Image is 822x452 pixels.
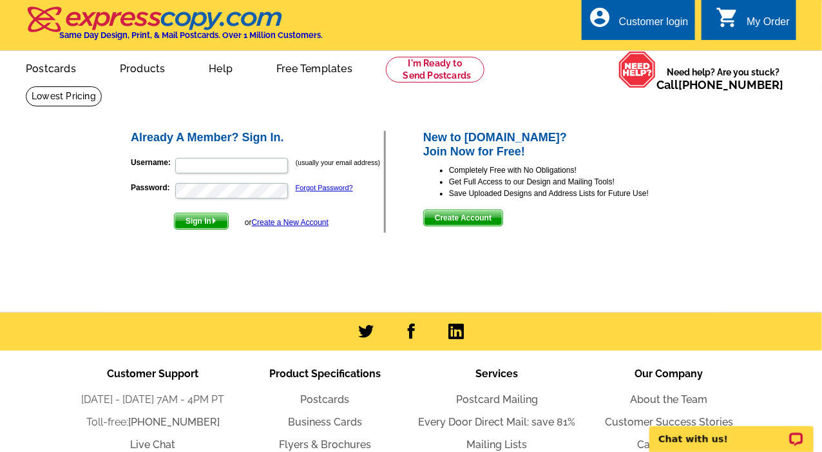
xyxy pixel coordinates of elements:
a: Mailing Lists [467,438,528,451]
i: shopping_cart [716,6,739,29]
span: Customer Support [108,368,199,380]
a: Free Templates [256,52,373,83]
div: My Order [747,16,790,34]
a: About the Team [631,393,708,406]
h4: Same Day Design, Print, & Mail Postcards. Over 1 Million Customers. [59,30,323,40]
label: Password: [131,182,174,193]
li: Get Full Access to our Design and Mailing Tools! [449,176,693,188]
li: [DATE] - [DATE] 7AM - 4PM PT [67,392,239,408]
a: [PHONE_NUMBER] [128,416,220,428]
button: Create Account [423,210,503,226]
a: Business Cards [288,416,362,428]
a: Forgot Password? [296,184,353,192]
button: Sign In [174,213,229,230]
i: account_circle [588,6,611,29]
small: (usually your email address) [296,159,380,166]
span: Need help? Are you stuck? [656,66,790,92]
span: Sign In [175,213,228,229]
div: or [245,217,329,228]
li: Toll-free: [67,415,239,430]
a: Products [99,52,186,83]
span: Services [476,368,519,380]
a: [PHONE_NUMBER] [678,78,783,92]
span: Our Company [635,368,703,380]
span: Call [656,78,783,92]
iframe: LiveChat chat widget [641,411,822,452]
a: account_circle Customer login [588,14,689,30]
a: Every Door Direct Mail: save 81% [419,416,576,428]
label: Username: [131,157,174,168]
a: Case Studies [638,438,701,451]
a: Flyers & Brochures [279,438,371,451]
a: Live Chat [131,438,176,451]
a: Create a New Account [252,218,329,227]
h2: New to [DOMAIN_NAME]? Join Now for Free! [423,131,693,159]
span: Product Specifications [269,368,381,380]
li: Completely Free with No Obligations! [449,164,693,176]
a: shopping_cart My Order [716,14,790,30]
li: Save Uploaded Designs and Address Lists for Future Use! [449,188,693,199]
a: Help [188,52,253,83]
a: Postcards [301,393,350,406]
div: Customer login [619,16,689,34]
a: Postcards [5,52,97,83]
img: help [618,51,656,88]
a: Customer Success Stories [605,416,733,428]
span: Create Account [424,210,502,226]
img: button-next-arrow-white.png [211,218,217,224]
a: Same Day Design, Print, & Mail Postcards. Over 1 Million Customers. [26,15,323,40]
a: Postcard Mailing [456,393,538,406]
h2: Already A Member? Sign In. [131,131,384,145]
